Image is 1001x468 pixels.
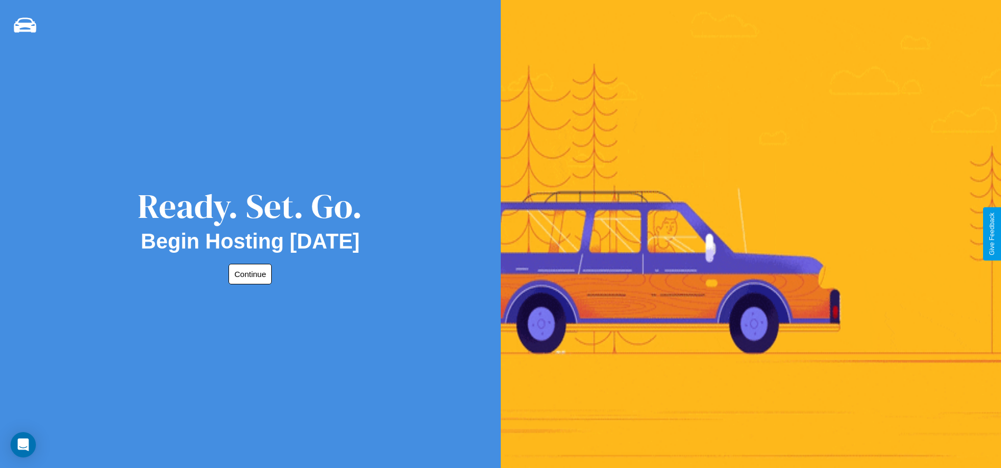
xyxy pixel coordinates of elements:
[141,230,360,253] h2: Begin Hosting [DATE]
[228,264,272,284] button: Continue
[11,432,36,457] div: Open Intercom Messenger
[138,183,363,230] div: Ready. Set. Go.
[988,213,996,255] div: Give Feedback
